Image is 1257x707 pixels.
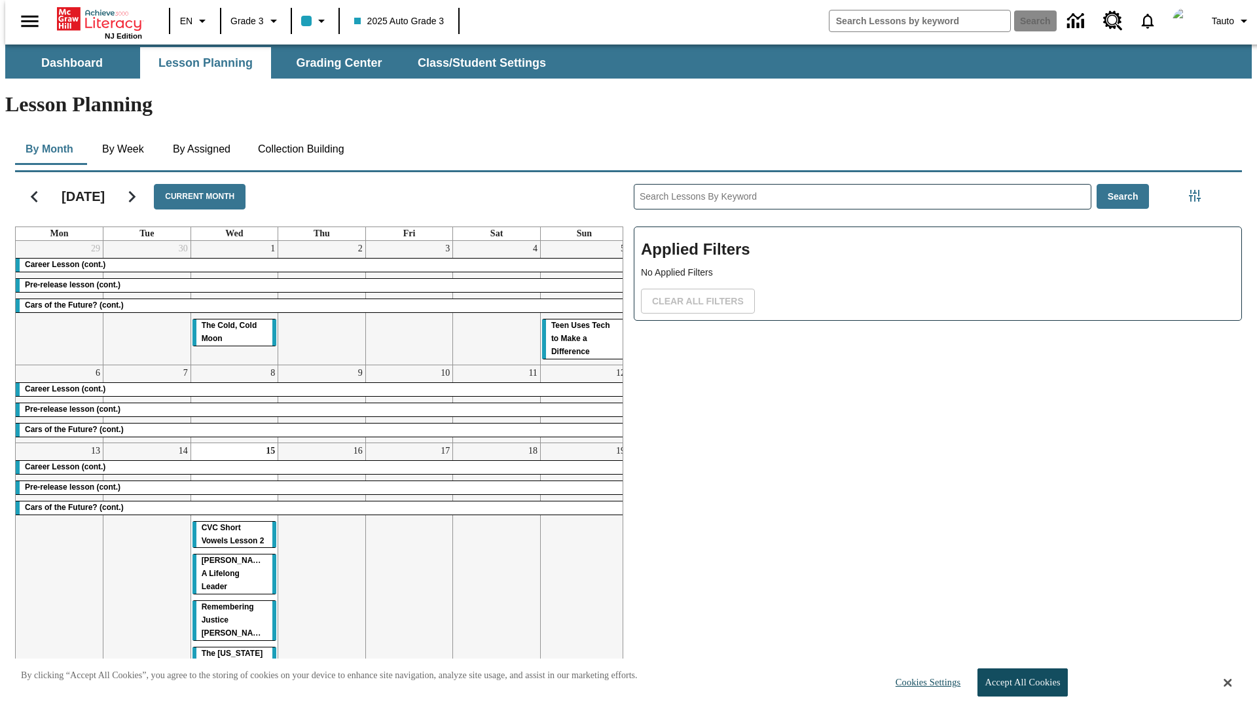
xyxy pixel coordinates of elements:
a: Monday [48,227,71,240]
td: October 6, 2025 [16,365,103,443]
button: Current Month [154,184,246,209]
button: Grade: Grade 3, Select a grade [225,9,287,33]
span: Career Lesson (cont.) [25,462,105,471]
button: By Assigned [162,134,241,165]
td: September 30, 2025 [103,241,191,365]
a: October 13, 2025 [88,443,103,459]
span: Career Lesson (cont.) [25,260,105,269]
div: Pre-release lesson (cont.) [16,279,628,292]
td: October 17, 2025 [365,443,453,680]
div: Search [623,167,1242,681]
div: Home [57,5,142,40]
a: October 4, 2025 [530,241,540,257]
a: September 30, 2025 [176,241,191,257]
button: By Week [90,134,156,165]
td: October 8, 2025 [191,365,278,443]
a: October 8, 2025 [268,365,278,381]
div: Career Lesson (cont.) [16,461,628,474]
td: October 3, 2025 [365,241,453,365]
h2: [DATE] [62,189,105,204]
a: Friday [401,227,418,240]
a: October 2, 2025 [355,241,365,257]
td: October 1, 2025 [191,241,278,365]
div: Remembering Justice O'Connor [192,601,277,640]
span: Cars of the Future? (cont.) [25,503,124,512]
a: October 3, 2025 [443,241,452,257]
a: October 16, 2025 [351,443,365,459]
a: October 6, 2025 [93,365,103,381]
button: Grading Center [274,47,405,79]
input: search field [829,10,1010,31]
span: Pre-release lesson (cont.) [25,405,120,414]
a: October 14, 2025 [176,443,191,459]
td: October 15, 2025 [191,443,278,680]
button: Select a new avatar [1165,4,1207,38]
button: Close [1224,677,1231,689]
h2: Applied Filters [641,234,1235,266]
div: Career Lesson (cont.) [16,383,628,396]
td: October 11, 2025 [453,365,541,443]
div: SubNavbar [5,47,558,79]
a: Resource Center, Will open in new tab [1095,3,1131,39]
a: Thursday [311,227,333,240]
a: Wednesday [223,227,246,240]
div: Cars of the Future? (cont.) [16,424,628,437]
span: Teen Uses Tech to Make a Difference [551,321,610,356]
td: October 10, 2025 [365,365,453,443]
a: October 5, 2025 [618,241,628,257]
button: Filters Side menu [1182,183,1208,209]
button: Previous [18,180,51,213]
a: October 17, 2025 [438,443,452,459]
a: October 7, 2025 [181,365,191,381]
span: Pre-release lesson (cont.) [25,482,120,492]
a: Saturday [488,227,505,240]
div: Pre-release lesson (cont.) [16,481,628,494]
button: Cookies Settings [884,669,966,696]
div: Pre-release lesson (cont.) [16,403,628,416]
a: October 18, 2025 [526,443,540,459]
div: Cars of the Future? (cont.) [16,299,628,312]
td: October 7, 2025 [103,365,191,443]
button: Open side menu [10,2,49,41]
td: October 5, 2025 [540,241,628,365]
div: The Missouri Gets a Makeover [192,647,277,674]
a: October 12, 2025 [613,365,628,381]
td: October 16, 2025 [278,443,366,680]
a: October 11, 2025 [526,365,539,381]
span: Tauto [1212,14,1234,28]
button: Accept All Cookies [977,668,1067,697]
td: October 4, 2025 [453,241,541,365]
div: Teen Uses Tech to Make a Difference [542,319,627,359]
button: Collection Building [247,134,355,165]
span: Grading Center [296,56,382,71]
a: Home [57,6,142,32]
button: Class color is light blue. Change class color [296,9,335,33]
span: NJ Edition [105,32,142,40]
span: Class/Student Settings [418,56,546,71]
span: Dashboard [41,56,103,71]
button: Next [115,180,149,213]
p: No Applied Filters [641,266,1235,280]
td: October 19, 2025 [540,443,628,680]
button: Search [1097,184,1150,209]
div: The Cold, Cold Moon [192,319,277,346]
button: By Month [15,134,84,165]
td: October 2, 2025 [278,241,366,365]
button: Profile/Settings [1207,9,1257,33]
span: Dianne Feinstein: A Lifelong Leader [202,556,270,591]
a: October 1, 2025 [268,241,278,257]
button: Dashboard [7,47,137,79]
div: Applied Filters [634,227,1242,321]
input: Search Lessons By Keyword [634,185,1091,209]
span: Career Lesson (cont.) [25,384,105,393]
td: October 12, 2025 [540,365,628,443]
div: CVC Short Vowels Lesson 2 [192,522,277,548]
td: October 13, 2025 [16,443,103,680]
td: October 18, 2025 [453,443,541,680]
a: October 19, 2025 [613,443,628,459]
td: October 14, 2025 [103,443,191,680]
p: By clicking “Accept All Cookies”, you agree to the storing of cookies on your device to enhance s... [21,669,638,682]
div: Calendar [5,167,623,681]
h1: Lesson Planning [5,92,1252,117]
span: Grade 3 [230,14,264,28]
